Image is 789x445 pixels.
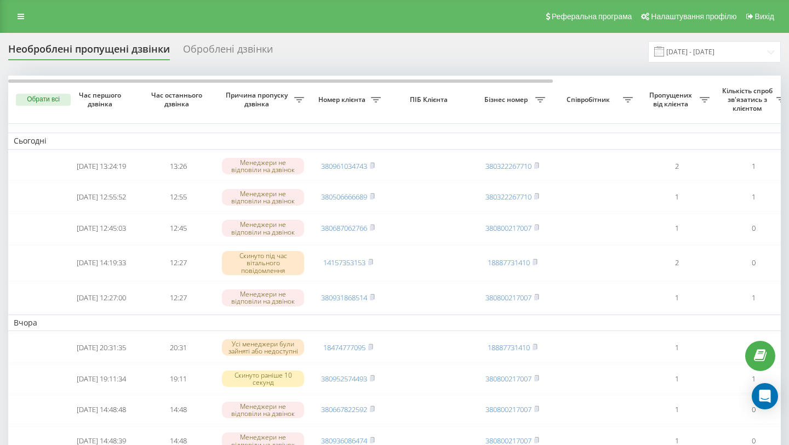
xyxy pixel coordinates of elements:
span: Кількість спроб зв'язатись з клієнтом [721,87,776,112]
div: Менеджери не відповіли на дзвінок [222,289,304,306]
a: 380800217007 [485,223,531,233]
a: 18474777095 [323,343,365,352]
div: Менеджери не відповіли на дзвінок [222,402,304,418]
span: Співробітник [556,95,623,104]
td: [DATE] 19:11:34 [63,364,140,393]
a: 380322267710 [485,192,531,202]
span: Налаштування профілю [651,12,736,21]
span: ПІБ Клієнта [396,95,465,104]
span: Час останнього дзвінка [148,91,208,108]
td: [DATE] 13:24:19 [63,152,140,181]
span: Номер клієнта [315,95,371,104]
div: Скинуто раніше 10 секунд [222,370,304,387]
td: 12:27 [140,245,216,281]
td: 1 [638,283,715,312]
td: 12:55 [140,182,216,212]
a: 380931868514 [321,293,367,303]
td: 2 [638,245,715,281]
td: 20:31 [140,333,216,362]
span: Час першого дзвінка [72,91,131,108]
div: Оброблені дзвінки [183,43,273,60]
td: 13:26 [140,152,216,181]
td: 1 [638,214,715,243]
a: 380800217007 [485,404,531,414]
a: 380506666689 [321,192,367,202]
a: 18887731410 [488,343,530,352]
div: Усі менеджери були зайняті або недоступні [222,339,304,356]
a: 380952574493 [321,374,367,384]
div: Open Intercom Messenger [752,383,778,409]
div: Менеджери не відповіли на дзвінок [222,189,304,206]
td: 19:11 [140,364,216,393]
td: 1 [638,333,715,362]
td: 1 [638,182,715,212]
button: Обрати всі [16,94,71,106]
td: [DATE] 12:55:52 [63,182,140,212]
td: 14:48 [140,395,216,424]
td: [DATE] 12:45:03 [63,214,140,243]
a: 380687062766 [321,223,367,233]
div: Необроблені пропущені дзвінки [8,43,170,60]
td: 12:45 [140,214,216,243]
span: Реферальна програма [552,12,632,21]
div: Скинуто під час вітального повідомлення [222,251,304,275]
td: 1 [638,364,715,393]
a: 14157353153 [323,258,365,267]
td: 2 [638,152,715,181]
a: 380667822592 [321,404,367,414]
a: 380800217007 [485,293,531,303]
td: [DATE] 12:27:00 [63,283,140,312]
span: Бізнес номер [479,95,535,104]
div: Менеджери не відповіли на дзвінок [222,220,304,236]
td: [DATE] 20:31:35 [63,333,140,362]
a: 380961034743 [321,161,367,171]
div: Менеджери не відповіли на дзвінок [222,158,304,174]
a: 380322267710 [485,161,531,171]
td: [DATE] 14:48:48 [63,395,140,424]
a: 380800217007 [485,374,531,384]
span: Вихід [755,12,774,21]
span: Причина пропуску дзвінка [222,91,294,108]
td: [DATE] 14:19:33 [63,245,140,281]
td: 12:27 [140,283,216,312]
span: Пропущених від клієнта [644,91,700,108]
td: 1 [638,395,715,424]
a: 18887731410 [488,258,530,267]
